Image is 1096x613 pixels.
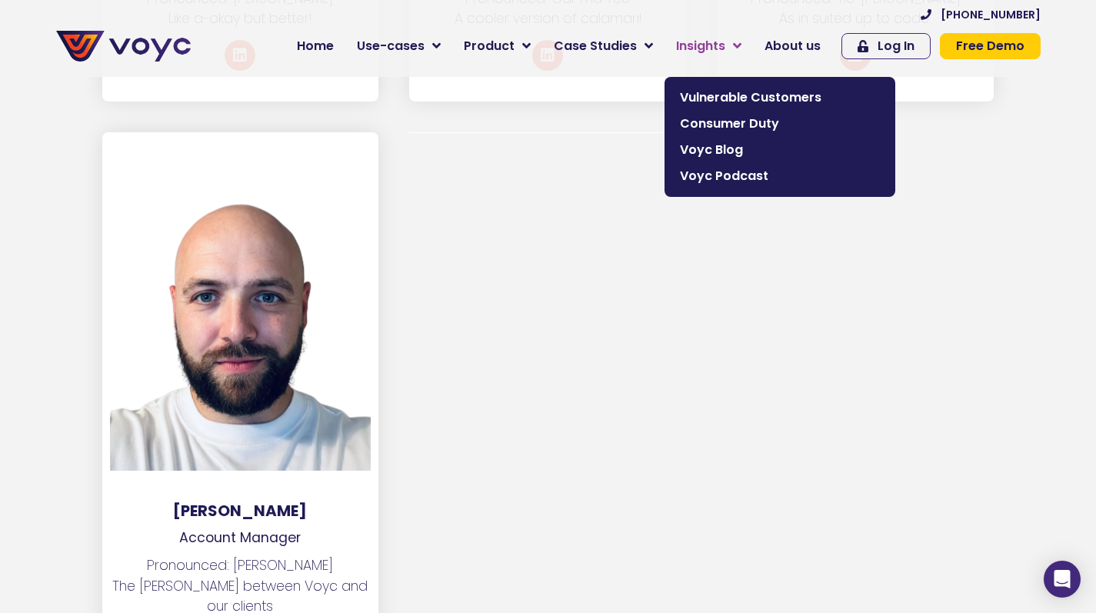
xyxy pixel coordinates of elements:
a: Voyc Podcast [672,163,888,189]
a: Vulnerable Customers [672,85,888,111]
a: Voyc Blog [672,137,888,163]
span: Voyc Blog [680,141,880,159]
span: Home [297,37,334,55]
span: [PHONE_NUMBER] [941,9,1041,20]
a: Free Demo [940,33,1041,59]
a: Product [452,31,542,62]
a: Insights [665,31,753,62]
h3: [PERSON_NAME] [102,501,379,520]
span: Case Studies [554,37,637,55]
p: Account Manager [102,528,379,548]
span: Consumer Duty [680,115,880,133]
span: Product [464,37,515,55]
a: Case Studies [542,31,665,62]
span: Use-cases [357,37,425,55]
a: Use-cases [345,31,452,62]
span: Insights [676,37,725,55]
span: About us [765,37,821,55]
span: Log In [878,40,914,52]
p: Pronounced: [PERSON_NAME] [102,555,379,575]
a: About us [753,31,832,62]
span: Free Demo [956,40,1024,52]
span: Vulnerable Customers [680,88,880,107]
div: Open Intercom Messenger [1044,561,1081,598]
a: Consumer Duty [672,111,888,137]
span: Voyc Podcast [680,167,880,185]
a: Log In [841,33,931,59]
a: Home [285,31,345,62]
a: [PHONE_NUMBER] [921,9,1041,20]
img: voyc-full-logo [56,31,191,62]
